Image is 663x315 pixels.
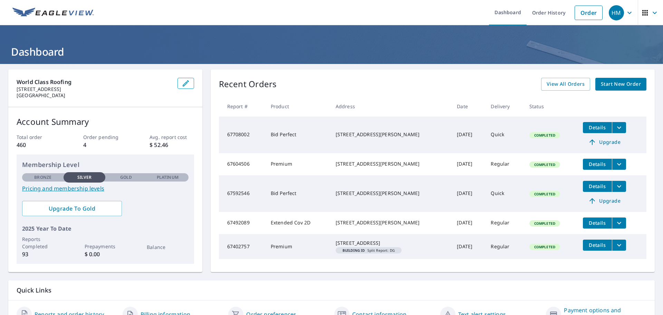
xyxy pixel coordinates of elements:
[17,115,194,128] p: Account Summary
[583,217,612,229] button: detailsBtn-67492089
[451,96,485,117] th: Date
[609,5,624,20] div: HM
[147,243,188,251] p: Balance
[85,243,126,250] p: Prepayments
[83,141,127,149] p: 4
[587,138,622,146] span: Upgrade
[485,234,523,259] td: Regular
[601,80,641,89] span: Start New Order
[530,162,559,167] span: Completed
[530,221,559,226] span: Completed
[8,45,655,59] h1: Dashboard
[530,192,559,196] span: Completed
[17,86,172,92] p: [STREET_ADDRESS]
[34,174,51,180] p: Bronze
[17,133,61,141] p: Total order
[17,286,646,295] p: Quick Links
[583,159,612,170] button: detailsBtn-67604506
[28,205,116,212] span: Upgrade To Gold
[583,195,626,206] a: Upgrade
[265,96,330,117] th: Product
[17,78,172,86] p: World Class Roofing
[541,78,590,91] a: View All Orders
[587,161,608,167] span: Details
[77,174,92,180] p: Silver
[330,96,451,117] th: Address
[530,133,559,138] span: Completed
[219,96,265,117] th: Report #
[336,219,446,226] div: [STREET_ADDRESS][PERSON_NAME]
[587,220,608,226] span: Details
[85,250,126,258] p: $ 0.00
[530,244,559,249] span: Completed
[583,181,612,192] button: detailsBtn-67592546
[17,92,172,99] p: [GEOGRAPHIC_DATA]
[219,153,265,175] td: 67604506
[83,133,127,141] p: Order pending
[451,153,485,175] td: [DATE]
[336,131,446,138] div: [STREET_ADDRESS][PERSON_NAME]
[336,160,446,167] div: [STREET_ADDRESS][PERSON_NAME]
[485,212,523,234] td: Regular
[265,117,330,153] td: Bid Perfect
[219,234,265,259] td: 67402757
[595,78,646,91] a: Start New Order
[219,78,277,91] p: Recent Orders
[22,160,189,169] p: Membership Level
[22,201,122,216] a: Upgrade To Gold
[485,117,523,153] td: Quick
[485,175,523,212] td: Quick
[150,133,194,141] p: Avg. report cost
[343,249,365,252] em: Building ID
[587,183,608,189] span: Details
[547,80,585,89] span: View All Orders
[219,212,265,234] td: 67492089
[219,117,265,153] td: 67708002
[612,240,626,251] button: filesDropdownBtn-67402757
[22,224,189,233] p: 2025 Year To Date
[485,153,523,175] td: Regular
[587,242,608,248] span: Details
[22,235,64,250] p: Reports Completed
[612,122,626,133] button: filesDropdownBtn-67708002
[612,217,626,229] button: filesDropdownBtn-67492089
[22,184,189,193] a: Pricing and membership levels
[451,234,485,259] td: [DATE]
[219,175,265,212] td: 67592546
[120,174,132,180] p: Gold
[612,159,626,170] button: filesDropdownBtn-67604506
[451,117,485,153] td: [DATE]
[612,181,626,192] button: filesDropdownBtn-67592546
[22,250,64,258] p: 93
[587,124,608,131] span: Details
[336,190,446,197] div: [STREET_ADDRESS][PERSON_NAME]
[583,240,612,251] button: detailsBtn-67402757
[150,141,194,149] p: $ 52.46
[485,96,523,117] th: Delivery
[451,175,485,212] td: [DATE]
[157,174,179,180] p: Platinum
[575,6,603,20] a: Order
[451,212,485,234] td: [DATE]
[587,197,622,205] span: Upgrade
[12,8,94,18] img: EV Logo
[338,249,399,252] span: Split Report: DG
[336,240,446,247] div: [STREET_ADDRESS]
[17,141,61,149] p: 460
[265,153,330,175] td: Premium
[265,212,330,234] td: Extended Cov 2D
[583,137,626,148] a: Upgrade
[265,234,330,259] td: Premium
[265,175,330,212] td: Bid Perfect
[524,96,577,117] th: Status
[583,122,612,133] button: detailsBtn-67708002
